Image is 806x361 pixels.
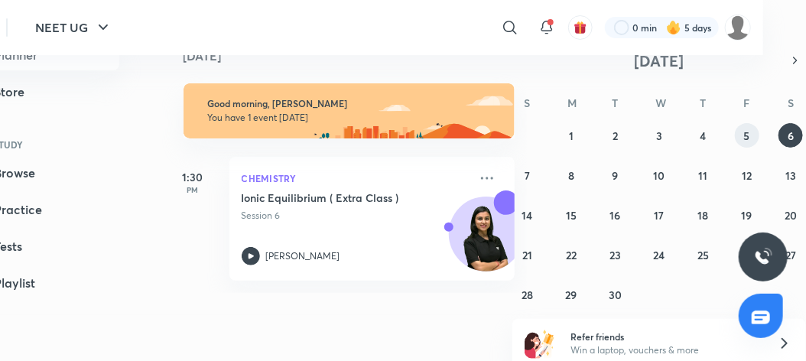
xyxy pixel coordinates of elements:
abbr: September 19, 2025 [742,208,752,223]
button: NEET UG [26,12,122,43]
button: September 11, 2025 [691,163,715,187]
button: September 23, 2025 [603,242,628,267]
abbr: September 22, 2025 [566,248,577,262]
h4: [DATE] [184,50,531,62]
abbr: September 20, 2025 [785,208,797,223]
abbr: Thursday [700,96,706,110]
button: September 4, 2025 [691,123,715,148]
abbr: September 8, 2025 [568,168,574,183]
button: September 9, 2025 [603,163,628,187]
button: September 24, 2025 [647,242,671,267]
button: September 15, 2025 [559,203,583,227]
button: September 5, 2025 [735,123,759,148]
img: morning [184,83,515,138]
abbr: September 7, 2025 [525,168,530,183]
abbr: Tuesday [613,96,619,110]
abbr: September 25, 2025 [697,248,709,262]
abbr: September 2, 2025 [613,128,618,143]
button: September 1, 2025 [559,123,583,148]
button: September 22, 2025 [559,242,583,267]
img: Nishi raghuwanshi [725,15,751,41]
abbr: Wednesday [655,96,666,110]
abbr: Friday [744,96,750,110]
abbr: September 27, 2025 [785,248,796,262]
abbr: September 21, 2025 [522,248,532,262]
abbr: Saturday [788,96,794,110]
button: September 2, 2025 [603,123,628,148]
abbr: September 3, 2025 [656,128,662,143]
h5: 1:30 [162,169,223,185]
abbr: September 18, 2025 [697,208,708,223]
h6: Refer friends [571,330,759,343]
button: [DATE] [534,50,785,71]
abbr: September 16, 2025 [610,208,621,223]
p: [PERSON_NAME] [266,249,340,263]
abbr: September 1, 2025 [569,128,574,143]
button: September 30, 2025 [603,282,628,307]
p: Win a laptop, vouchers & more [571,343,759,357]
abbr: September 28, 2025 [522,288,533,302]
button: September 7, 2025 [515,163,540,187]
button: September 26, 2025 [735,242,759,267]
h5: Ionic Equilibrium ( Extra Class ) [242,190,432,206]
abbr: September 29, 2025 [566,288,577,302]
button: September 12, 2025 [735,163,759,187]
button: September 6, 2025 [778,123,803,148]
button: September 19, 2025 [735,203,759,227]
p: You have 1 event [DATE] [208,112,491,124]
abbr: September 14, 2025 [522,208,533,223]
abbr: September 4, 2025 [700,128,706,143]
img: ttu [754,248,772,266]
button: September 10, 2025 [647,163,671,187]
button: September 27, 2025 [778,242,803,267]
abbr: September 6, 2025 [788,128,794,143]
abbr: September 24, 2025 [653,248,665,262]
button: September 17, 2025 [647,203,671,227]
abbr: September 17, 2025 [654,208,664,223]
button: September 8, 2025 [559,163,583,187]
img: streak [666,20,681,35]
abbr: September 5, 2025 [744,128,750,143]
button: September 14, 2025 [515,203,540,227]
button: September 28, 2025 [515,282,540,307]
button: September 13, 2025 [778,163,803,187]
abbr: Sunday [525,96,531,110]
abbr: September 13, 2025 [785,168,796,183]
img: Avatar [450,205,523,278]
p: Chemistry [242,169,470,187]
p: Session 6 [242,209,470,223]
button: September 16, 2025 [603,203,628,227]
span: [DATE] [635,50,684,71]
button: September 20, 2025 [778,203,803,227]
abbr: September 11, 2025 [698,168,707,183]
abbr: Monday [567,96,577,110]
img: referral [525,328,555,359]
h6: Good morning, [PERSON_NAME] [208,98,491,109]
abbr: September 30, 2025 [609,288,622,302]
img: avatar [574,21,587,34]
button: September 21, 2025 [515,242,540,267]
abbr: September 23, 2025 [609,248,621,262]
button: September 29, 2025 [559,282,583,307]
button: September 3, 2025 [647,123,671,148]
abbr: September 10, 2025 [653,168,665,183]
button: September 18, 2025 [691,203,715,227]
button: September 25, 2025 [691,242,715,267]
button: avatar [568,15,593,40]
abbr: September 15, 2025 [566,208,577,223]
abbr: September 12, 2025 [742,168,752,183]
abbr: September 9, 2025 [613,168,619,183]
p: PM [162,185,223,194]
